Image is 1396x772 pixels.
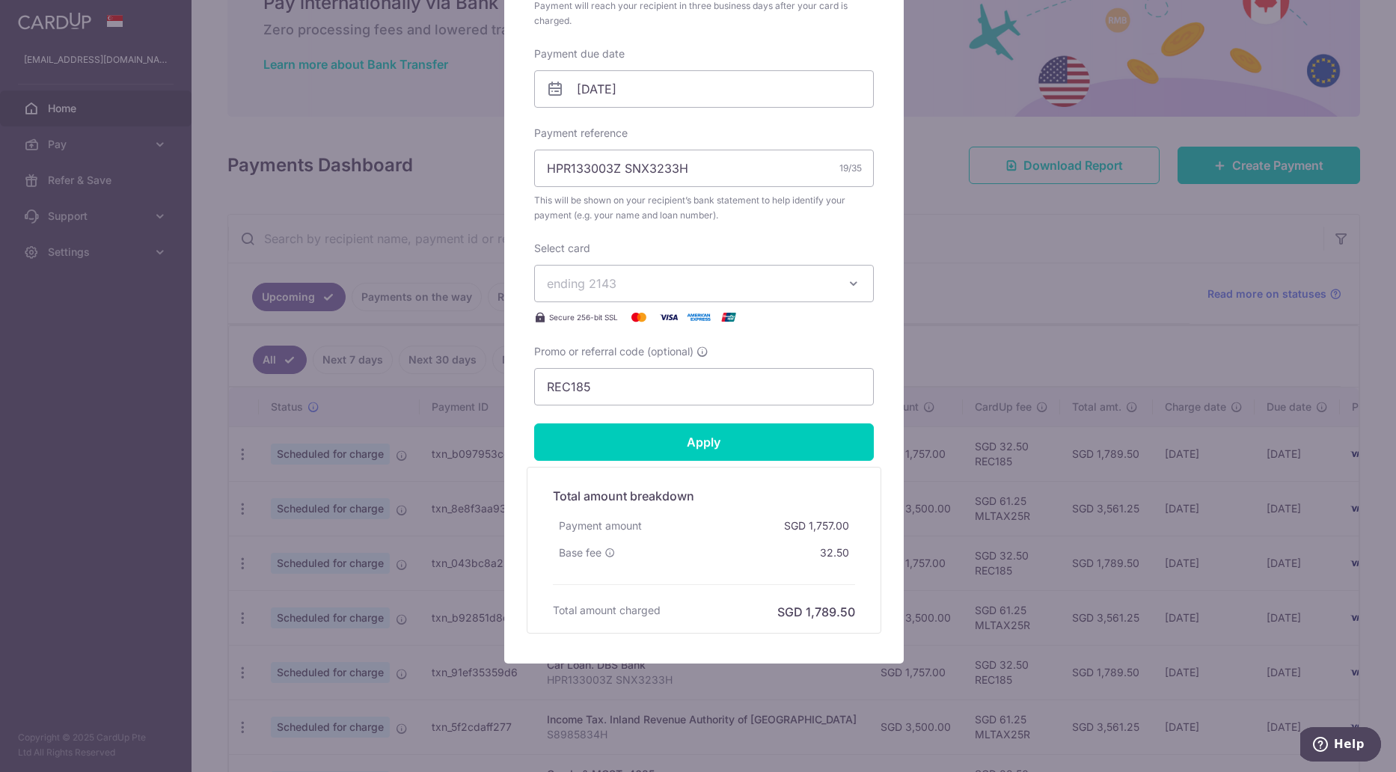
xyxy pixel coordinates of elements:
[534,423,874,461] input: Apply
[624,308,654,326] img: Mastercard
[534,46,625,61] label: Payment due date
[534,193,874,223] span: This will be shown on your recipient’s bank statement to help identify your payment (e.g. your na...
[714,308,744,326] img: UnionPay
[534,70,874,108] input: DD / MM / YYYY
[654,308,684,326] img: Visa
[34,10,64,24] span: Help
[549,311,618,323] span: Secure 256-bit SSL
[778,512,855,539] div: SGD 1,757.00
[1300,727,1381,765] iframe: Opens a widget where you can find more information
[534,265,874,302] button: ending 2143
[839,161,862,176] div: 19/35
[553,487,855,505] h5: Total amount breakdown
[534,126,628,141] label: Payment reference
[534,344,694,359] span: Promo or referral code (optional)
[553,603,661,618] h6: Total amount charged
[553,512,648,539] div: Payment amount
[547,276,616,291] span: ending 2143
[559,545,601,560] span: Base fee
[814,539,855,566] div: 32.50
[684,308,714,326] img: American Express
[777,603,855,621] h6: SGD 1,789.50
[534,241,590,256] label: Select card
